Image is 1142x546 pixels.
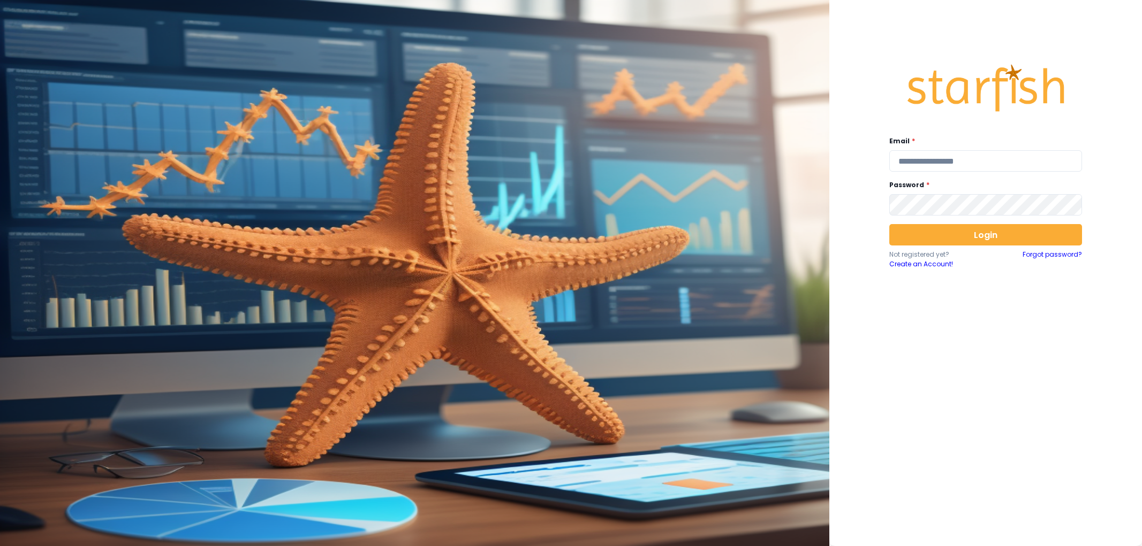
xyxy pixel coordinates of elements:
[889,259,986,269] a: Create an Account!
[889,250,986,259] p: Not registered yet?
[1023,250,1082,269] a: Forgot password?
[889,136,1076,146] label: Email
[889,180,1076,190] label: Password
[889,224,1082,245] button: Login
[905,55,1066,122] img: Logo.42cb71d561138c82c4ab.png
